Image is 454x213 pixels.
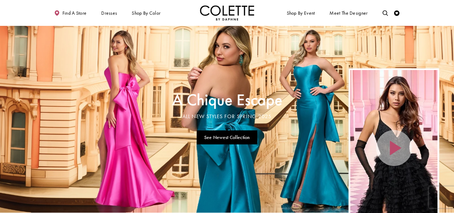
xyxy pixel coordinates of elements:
[100,5,118,20] span: Dresses
[287,10,315,16] span: Shop By Event
[200,5,254,20] img: Colette by Daphne
[62,10,87,16] span: Find a store
[131,5,162,20] span: Shop by color
[329,10,368,16] span: Meet the designer
[170,128,284,147] ul: Slider Links
[53,5,88,20] a: Find a store
[328,5,369,20] a: Meet the designer
[200,5,254,20] a: Visit Home Page
[393,5,401,20] a: Check Wishlist
[197,130,257,144] a: See Newest Collection A Chique Escape All New Styles For Spring 2025
[381,5,389,20] a: Toggle search
[285,5,316,20] span: Shop By Event
[101,10,117,16] span: Dresses
[132,10,160,16] span: Shop by color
